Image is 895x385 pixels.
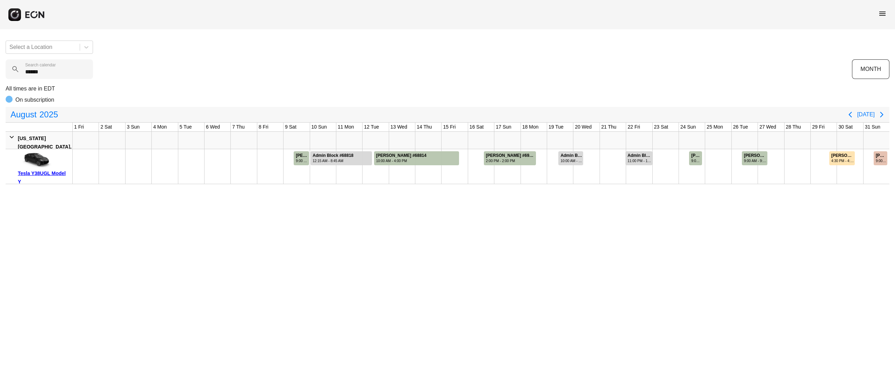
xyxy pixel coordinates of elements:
[486,153,535,158] div: [PERSON_NAME] #69432
[547,123,565,131] div: 19 Tue
[691,153,701,158] div: [PERSON_NAME] #69743
[811,123,826,131] div: 29 Fri
[468,123,485,131] div: 16 Sat
[521,123,540,131] div: 18 Mon
[152,123,168,131] div: 4 Mon
[38,108,59,122] span: 2025
[442,123,457,131] div: 15 Fri
[600,123,618,131] div: 21 Thu
[705,123,724,131] div: 25 Mon
[18,134,71,159] div: [US_STATE][GEOGRAPHIC_DATA], [GEOGRAPHIC_DATA]
[878,9,887,18] span: menu
[18,169,70,186] div: Tesla Y38UGL Model Y
[376,158,427,164] div: 10:00 AM - 4:00 PM
[864,123,882,131] div: 31 Sun
[560,158,582,164] div: 10:00 AM - 9:00 AM
[831,153,854,158] div: [PERSON_NAME] #71705
[744,158,767,164] div: 9:00 AM - 9:00 AM
[843,108,857,122] button: Previous page
[876,158,887,164] div: 9:00 AM - 10:00 PM
[389,123,409,131] div: 13 Wed
[625,149,653,165] div: Rented for 2 days by Admin Block Current status is rental
[374,149,459,165] div: Rented for 4 days by curtis dorsey Current status is completed
[313,153,353,158] div: Admin Block #68818
[689,149,702,165] div: Rented for 1 days by Justin Levy Current status is completed
[6,85,889,93] p: All times are in EDT
[742,149,768,165] div: Rented for 1 days by Han Ju Ryu Current status is completed
[573,123,593,131] div: 20 Wed
[732,123,750,131] div: 26 Tue
[876,153,887,158] div: [PERSON_NAME] #69745
[376,153,427,158] div: [PERSON_NAME] #68814
[560,153,582,158] div: Admin Block #70552
[310,123,328,131] div: 10 Sun
[653,123,670,131] div: 23 Sat
[73,123,85,131] div: 1 Fri
[6,108,62,122] button: August2025
[296,153,308,158] div: [PERSON_NAME] #68686
[313,158,353,164] div: 12:15 AM - 8:45 AM
[25,62,56,68] label: Search calendar
[293,149,309,165] div: Rented for 1 days by rich wagner Current status is completed
[257,123,270,131] div: 8 Fri
[626,123,642,131] div: 22 Fri
[628,158,652,164] div: 11:00 PM - 12:00 AM
[873,149,888,165] div: Rented for 1 days by Justin Levy Current status is late
[18,152,53,169] img: car
[363,123,380,131] div: 12 Tue
[758,123,778,131] div: 27 Wed
[852,59,889,79] button: MONTH
[831,158,854,164] div: 4:30 PM - 4:30 PM
[744,153,767,158] div: [PERSON_NAME] #68648
[205,123,221,131] div: 6 Wed
[231,123,246,131] div: 7 Thu
[785,123,802,131] div: 28 Thu
[310,149,372,165] div: Rented for 3 days by Admin Block Current status is rental
[296,158,308,164] div: 9:00 AM - 11:30 PM
[628,153,652,158] div: Admin Block #70228
[284,123,298,131] div: 9 Sat
[829,149,855,165] div: Rented for 1 days by linxin wu Current status is billable
[494,123,513,131] div: 17 Sun
[336,123,356,131] div: 11 Mon
[486,158,535,164] div: 2:00 PM - 2:00 PM
[484,149,536,165] div: Rented for 2 days by Nanzhong Deng Current status is completed
[99,123,113,131] div: 2 Sat
[875,108,889,122] button: Next page
[126,123,141,131] div: 3 Sun
[415,123,433,131] div: 14 Thu
[857,108,875,121] button: [DATE]
[837,123,854,131] div: 30 Sat
[691,158,701,164] div: 9:00 AM - 9:30 PM
[679,123,697,131] div: 24 Sun
[15,96,54,104] p: On subscription
[558,149,583,165] div: Rented for 1 days by Admin Block Current status is rental
[178,123,193,131] div: 5 Tue
[9,108,38,122] span: August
